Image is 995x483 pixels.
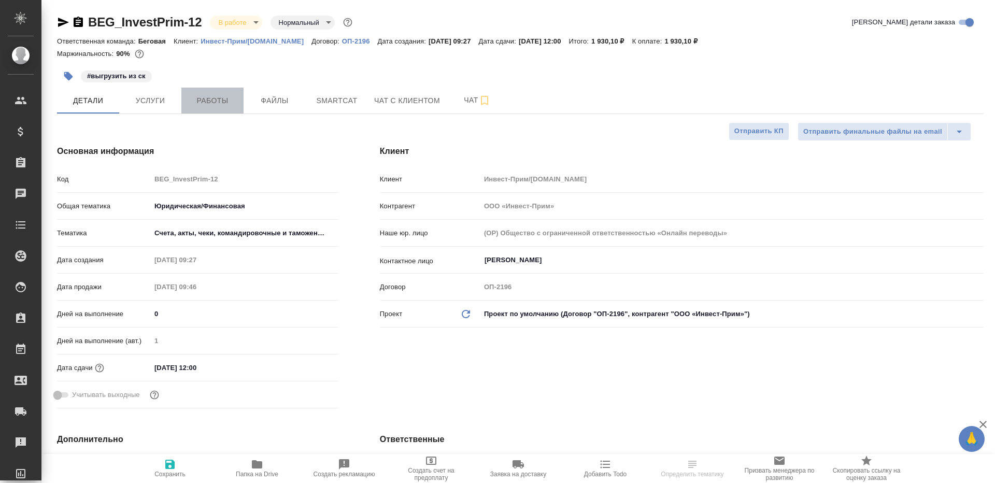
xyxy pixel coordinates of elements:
span: Определить тематику [661,471,723,478]
span: Файлы [250,94,300,107]
button: Создать счет на предоплату [388,454,475,483]
input: ✎ Введи что-нибудь [151,360,241,375]
p: Дата создания [57,255,151,265]
p: Маржинальность: [57,50,116,58]
p: Итого: [569,37,591,45]
h4: Ответственные [380,433,984,446]
a: BEG_InvestPrim-12 [88,15,202,29]
button: 164.40 RUB; [133,47,146,61]
p: Дней на выполнение (авт.) [57,336,151,346]
p: К оплате: [632,37,665,45]
button: Доп статусы указывают на важность/срочность заказа [341,16,354,29]
span: 🙏 [963,428,980,450]
input: Пустое поле [151,279,241,294]
button: Нормальный [276,18,322,27]
input: ✎ Введи что-нибудь [151,306,338,321]
input: Пустое поле [480,279,984,294]
div: Проект по умолчанию (Договор "ОП-2196", контрагент "OОО «Инвест-Прим»") [480,305,984,323]
div: split button [798,122,971,141]
input: Пустое поле [151,252,241,267]
button: Open [978,259,980,261]
span: Скопировать ссылку на оценку заказа [829,467,904,481]
p: #выгрузить из ск [87,71,146,81]
p: Дата сдачи [57,363,93,373]
div: Юридическая/Финансовая [151,197,338,215]
button: Сохранить [126,454,214,483]
button: В работе [215,18,249,27]
p: Контрагент [380,201,480,211]
button: 🙏 [959,426,985,452]
span: Заявка на доставку [490,471,546,478]
span: Призвать менеджера по развитию [742,467,817,481]
p: Дней на выполнение [57,309,151,319]
button: Отправить финальные файлы на email [798,122,948,141]
p: 1 930,10 ₽ [591,37,632,45]
button: Папка на Drive [214,454,301,483]
input: Пустое поле [480,172,984,187]
button: Создать рекламацию [301,454,388,483]
p: 1 930,10 ₽ [664,37,705,45]
p: Договор [380,282,480,292]
p: Инвест-Прим/[DOMAIN_NAME] [201,37,311,45]
a: ОП-2196 [342,36,378,45]
input: Пустое поле [480,198,984,214]
span: Создать рекламацию [314,471,375,478]
span: Чат с клиентом [374,94,440,107]
div: В работе [210,16,262,30]
span: Папка на Drive [236,471,278,478]
p: Договор: [311,37,342,45]
p: Тематика [57,228,151,238]
input: Пустое поле [151,172,338,187]
p: Дата создания: [378,37,429,45]
span: [PERSON_NAME] детали заказа [852,17,955,27]
span: Чат [452,94,502,107]
p: Дата продажи [57,282,151,292]
span: выгрузить из ск [80,71,153,80]
div: В работе [271,16,335,30]
span: Создать счет на предоплату [394,467,468,481]
h4: Основная информация [57,145,338,158]
p: Дата сдачи: [479,37,519,45]
p: ОП-2196 [342,37,378,45]
p: Проект [380,309,403,319]
span: Работы [188,94,237,107]
input: Пустое поле [151,333,338,348]
span: Детали [63,94,113,107]
p: [DATE] 12:00 [519,37,569,45]
span: Добавить Todo [584,471,627,478]
p: Код [57,174,151,184]
p: Наше юр. лицо [380,228,480,238]
div: Счета, акты, чеки, командировочные и таможенные документы [151,224,338,242]
button: Скопировать ссылку на оценку заказа [823,454,910,483]
h4: Дополнительно [57,433,338,446]
input: Пустое поле [480,225,984,240]
h4: Клиент [380,145,984,158]
a: Инвест-Прим/[DOMAIN_NAME] [201,36,311,45]
button: Добавить тэг [57,65,80,88]
svg: Подписаться [478,94,491,107]
p: Клиент: [174,37,201,45]
p: 90% [116,50,132,58]
p: Клиент [380,174,480,184]
button: Призвать менеджера по развитию [736,454,823,483]
span: Сохранить [154,471,186,478]
span: Отправить финальные файлы на email [803,126,942,138]
p: Общая тематика [57,201,151,211]
p: [DATE] 09:27 [429,37,479,45]
button: Скопировать ссылку для ЯМессенджера [57,16,69,29]
p: Контактное лицо [380,256,480,266]
button: Если добавить услуги и заполнить их объемом, то дата рассчитается автоматически [93,361,106,375]
button: Определить тематику [649,454,736,483]
span: Учитывать выходные [72,390,140,400]
span: Smartcat [312,94,362,107]
button: Добавить Todo [562,454,649,483]
button: Заявка на доставку [475,454,562,483]
span: Отправить КП [734,125,784,137]
button: Отправить КП [729,122,789,140]
button: Скопировать ссылку [72,16,84,29]
span: Услуги [125,94,175,107]
p: Беговая [138,37,174,45]
p: Ответственная команда: [57,37,138,45]
button: Выбери, если сб и вс нужно считать рабочими днями для выполнения заказа. [148,388,161,402]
